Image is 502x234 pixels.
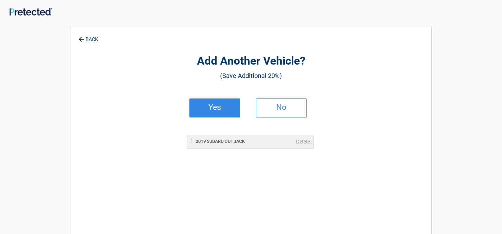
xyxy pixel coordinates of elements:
h2: No [263,105,300,110]
h2: 2019 SUBARU OUTBACK [190,138,245,145]
a: BACK [77,31,99,42]
a: Delete [296,138,310,146]
h2: Yes [196,105,233,110]
img: Main Logo [10,8,52,16]
h3: (Save Additional 20%) [106,70,397,81]
h2: Add Another Vehicle? [106,54,397,69]
span: 1 | [190,138,196,144]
